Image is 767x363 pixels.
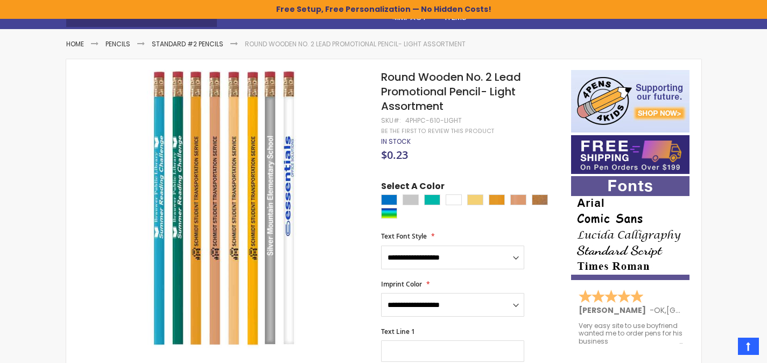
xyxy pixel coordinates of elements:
[666,305,745,316] span: [GEOGRAPHIC_DATA]
[105,39,130,48] a: Pencils
[66,39,84,48] a: Home
[403,194,419,205] div: Silver
[381,137,411,146] div: Availability
[654,305,665,316] span: OK
[579,305,650,316] span: [PERSON_NAME]
[381,280,422,289] span: Imprint Color
[579,322,683,345] div: Very easy site to use boyfriend wanted me to order pens for his business
[532,194,548,205] div: Natural Wood Beige
[510,194,526,205] div: Tannish
[381,194,397,205] div: Blue Light
[381,69,521,114] span: Round Wooden No. 2 Lead Promotional Pencil- Light Assortment
[381,137,411,146] span: In stock
[424,194,440,205] div: Teal
[245,40,466,48] li: Round Wooden No. 2 Lead Promotional Pencil- Light Assortment
[381,116,401,125] strong: SKU
[571,135,689,174] img: Free shipping on orders over $199
[87,69,367,348] img: Round Wooden No. 2 Lead Promotional Pencil- Light Assortment
[405,116,462,125] div: 4PHPC-610-LIGHT
[738,338,759,355] a: Top
[381,127,494,135] a: Be the first to review this product
[381,180,445,195] span: Select A Color
[152,39,223,48] a: Standard #2 Pencils
[650,305,745,316] span: - ,
[467,194,483,205] div: Bright Yellow
[381,327,415,336] span: Text Line 1
[571,70,689,132] img: 4pens 4 kids
[489,194,505,205] div: Dull Yellow
[381,208,397,219] div: Assorted
[571,176,689,280] img: font-personalization-examples
[381,232,427,241] span: Text Font Style
[381,148,408,162] span: $0.23
[446,194,462,205] div: White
